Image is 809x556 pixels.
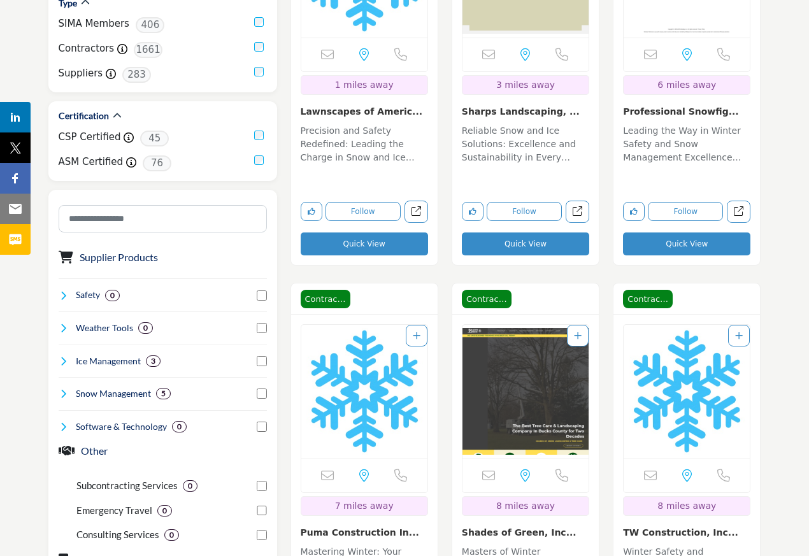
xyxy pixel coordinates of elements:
[623,527,738,538] a: TW Construction, Inc...
[487,202,562,221] button: Follow
[496,80,555,90] span: 3 miles away
[462,232,589,255] button: Quick View
[134,42,162,58] span: 1661
[462,525,589,539] h3: Shades of Green, Inc.
[657,501,716,511] span: 8 miles away
[257,530,267,540] input: Select Consulting Services checkbox
[462,121,589,167] a: Reliable Snow and Ice Solutions: Excellence and Sustainability in Every Season Specializing in sn...
[623,525,750,539] h3: TW Construction, Inc.
[301,325,427,459] img: Puma Construction Inc.
[735,331,743,341] a: Add To List
[462,104,589,118] h3: Sharps Landscaping, Inc.
[105,290,120,301] div: 0 Results For Safety
[188,481,192,490] b: 0
[76,289,100,301] h4: Safety: Safety refers to the measures, practices, and protocols implemented to protect individual...
[462,325,589,459] a: Open Listing in new tab
[76,503,152,518] p: Emergency Travel: Emergency Travel
[462,124,589,167] p: Reliable Snow and Ice Solutions: Excellence and Sustainability in Every Season Specializing in sn...
[623,202,645,221] button: Like listing
[59,130,121,145] label: CSP Certified
[76,527,159,542] p: Consulting Services: Consulting Services
[301,525,428,539] h3: Puma Construction Inc.
[404,201,428,223] a: Open lawnscapes-of-america in new tab
[462,106,580,117] a: Sharps Landscaping, ...
[574,331,582,341] a: Add To List
[301,104,428,118] h3: Lawnscapes of America
[496,501,555,511] span: 8 miles away
[301,202,322,221] button: Like listing
[257,481,267,491] input: Select Subcontracting Services checkbox
[254,17,264,27] input: SIMA Members checkbox
[161,389,166,398] b: 5
[257,422,267,432] input: Select Software & Technology checkbox
[301,325,427,459] a: Open Listing in new tab
[413,331,420,341] a: Add To List
[462,290,512,309] span: Contractor
[727,201,750,223] a: Open professional-snowfighters-association in new tab
[624,325,750,459] img: TW Construction, Inc.
[462,202,483,221] button: Like listing
[301,121,428,167] a: Precision and Safety Redefined: Leading the Charge in Snow and Ice Management Excellence This est...
[301,290,350,309] span: Contractor
[257,356,267,366] input: Select Ice Management checkbox
[59,17,129,31] label: SIMA Members
[462,527,576,538] a: Shades of Green, Inc...
[81,443,108,459] button: Other
[623,290,673,309] span: Contractor
[257,290,267,301] input: Select Safety checkbox
[122,67,151,83] span: 283
[162,506,167,515] b: 0
[138,322,153,334] div: 0 Results For Weather Tools
[623,104,750,118] h3: Professional Snowfighters Association
[76,420,167,433] h4: Software & Technology: Software & Technology encompasses the development, implementation, and use...
[301,527,419,538] a: Puma Construction In...
[172,421,187,432] div: 0 Results For Software & Technology
[76,322,133,334] h4: Weather Tools: Weather Tools refer to instruments, software, and technologies used to monitor, pr...
[301,106,423,117] a: Lawnscapes of Americ...
[146,355,161,367] div: 3 Results For Ice Management
[301,232,428,255] button: Quick View
[76,478,178,493] p: Subcontracting Services: Subcontracting Services
[157,505,172,517] div: 0 Results For Emergency Travel
[59,66,103,81] label: Suppliers
[257,506,267,516] input: Select Emergency Travel checkbox
[164,529,179,541] div: 0 Results For Consulting Services
[624,325,750,459] a: Open Listing in new tab
[59,110,109,122] h2: Certification
[257,388,267,399] input: Select Snow Management checkbox
[136,17,164,33] span: 406
[254,42,264,52] input: Contractors checkbox
[623,106,739,117] a: Professional Snowfig...
[110,291,115,300] b: 0
[80,250,158,265] button: Supplier Products
[335,501,394,511] span: 7 miles away
[254,67,264,76] input: Suppliers checkbox
[156,388,171,399] div: 5 Results For Snow Management
[177,422,182,431] b: 0
[462,325,589,459] img: Shades of Green, Inc.
[623,121,750,167] a: Leading the Way in Winter Safety and Snow Management Excellence This organization stands at the f...
[59,205,267,232] input: Search Category
[623,124,750,167] p: Leading the Way in Winter Safety and Snow Management Excellence This organization stands at the f...
[623,232,750,255] button: Quick View
[143,155,171,171] span: 76
[59,155,124,169] label: ASM Certified
[183,480,197,492] div: 0 Results For Subcontracting Services
[151,357,155,366] b: 3
[648,202,723,221] button: Follow
[335,80,394,90] span: 1 miles away
[326,202,401,221] button: Follow
[59,41,115,56] label: Contractors
[76,355,141,367] h4: Ice Management: Ice management involves the control, removal, and prevention of ice accumulation ...
[257,323,267,333] input: Select Weather Tools checkbox
[76,387,151,400] h4: Snow Management: Snow management involves the removal, relocation, and mitigation of snow accumul...
[254,155,264,165] input: ASM Certified checkbox
[301,124,428,167] p: Precision and Safety Redefined: Leading the Charge in Snow and Ice Management Excellence This est...
[140,131,169,146] span: 45
[566,201,589,223] a: Open sharps-landscaping-inc in new tab
[143,324,148,332] b: 0
[254,131,264,140] input: CSP Certified checkbox
[657,80,716,90] span: 6 miles away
